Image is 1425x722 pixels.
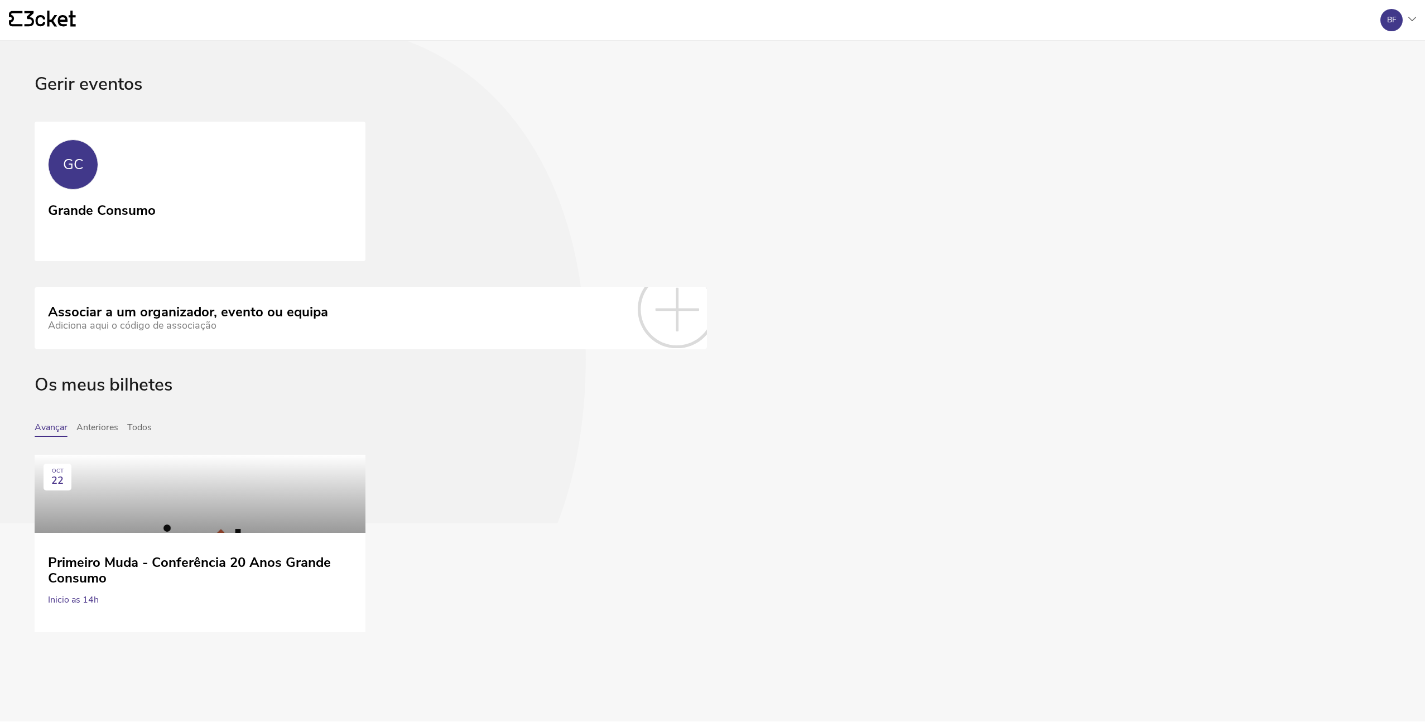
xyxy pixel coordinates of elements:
div: OCT [52,468,64,475]
div: Adiciona aqui o código de associação [48,320,328,331]
div: Associar a um organizador, evento ou equipa [48,305,328,320]
a: {' '} [9,11,76,30]
button: Todos [127,422,152,437]
div: GC [63,156,84,173]
a: GC Grande Consumo [35,122,365,261]
div: Gerir eventos [35,74,1390,122]
a: Associar a um organizador, evento ou equipa Adiciona aqui o código de associação [35,287,707,349]
g: {' '} [9,11,22,27]
a: OCT 22 Primeiro Muda - Conferência 20 Anos Grande Consumo Inicio as 14h [35,455,365,619]
div: Primeiro Muda - Conferência 20 Anos Grande Consumo [48,546,352,586]
div: BF [1387,16,1397,25]
button: Avançar [35,422,68,437]
div: Inicio as 14h [48,586,352,614]
button: Anteriores [76,422,118,437]
div: Grande Consumo [48,199,156,219]
div: Os meus bilhetes [35,375,1390,422]
span: 22 [51,475,64,487]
